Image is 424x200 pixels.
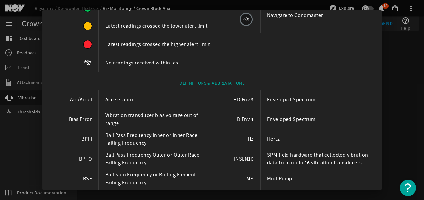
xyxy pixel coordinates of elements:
[50,72,374,90] div: DEFINITIONS & ABBREVIATIONS
[105,129,212,149] div: Ball Pass Frequency Inner or Inner Race Failing Frequency
[267,129,374,149] div: Hertz
[84,59,92,67] mat-icon: wifi_off
[105,35,212,54] div: Latest readings crossed the higher alert limit
[248,129,261,149] div: Hz
[267,110,374,129] div: Enveloped Spectrum
[233,110,261,129] div: HD Env 4
[267,149,374,169] div: SPM field hardware that collected vibration data from up to 16 vibration transducers
[233,90,261,110] div: HD Env 3
[267,90,374,110] div: Enveloped Spectrum
[79,149,99,169] div: BPFO
[105,90,212,110] div: Acceleration
[105,54,212,72] div: No readings received within last
[105,17,212,35] div: Latest readings crossed the lower alert limit
[246,169,261,188] div: MP
[83,169,99,188] div: BSF
[81,129,99,149] div: BPFI
[267,169,374,188] div: Mud Pump
[70,90,99,110] div: Acc/Accel
[69,110,99,129] div: Bias Error
[234,149,261,169] div: INSEN16
[105,110,212,129] div: Vibration transducer bias voltage out of range
[267,4,374,27] div: Navigate to Condmaster
[400,180,416,196] button: Open Resource Center
[105,149,212,169] div: Ball Pass Frequency Outer or Outer Race Failing Frequency
[105,169,212,188] div: Ball Spin Frequency or Rolling Element Failing Frequency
